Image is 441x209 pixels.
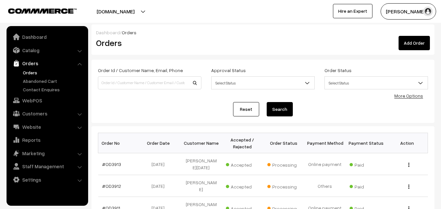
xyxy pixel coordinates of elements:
[139,175,181,197] td: [DATE]
[324,76,428,89] span: Select Status
[408,185,409,189] img: Menu
[8,57,86,69] a: Orders
[267,102,293,116] button: Search
[263,133,304,153] th: Order Status
[21,78,86,84] a: Abandoned Cart
[8,31,86,43] a: Dashboard
[267,160,300,168] span: Processing
[102,183,121,189] a: #OD3912
[226,160,259,168] span: Accepted
[96,30,120,35] a: Dashboard
[139,133,181,153] th: Order Date
[181,153,222,175] td: [PERSON_NAME][DATE]
[21,69,86,76] a: Orders
[8,8,77,13] img: COMMMERCE
[96,38,201,48] h2: Orders
[304,175,345,197] td: Others
[399,36,430,50] a: Add Order
[211,67,246,74] label: Approval Status
[233,102,259,116] a: Reset
[8,95,86,106] a: WebPOS
[304,133,345,153] th: Payment Method
[8,44,86,56] a: Catalog
[8,134,86,146] a: Reports
[8,174,86,186] a: Settings
[267,182,300,190] span: Processing
[74,3,157,20] button: [DOMAIN_NAME]
[98,133,139,153] th: Order No
[181,175,222,197] td: [PERSON_NAME]
[211,76,315,89] span: Select Status
[21,86,86,93] a: Contact Enquires
[98,67,183,74] label: Order Id / Customer Name, Email, Phone
[8,121,86,133] a: Website
[350,160,382,168] span: Paid
[8,160,86,172] a: Staff Management
[345,133,386,153] th: Payment Status
[333,4,372,18] a: Hire an Expert
[423,7,433,16] img: user
[122,30,136,35] span: Orders
[226,182,259,190] span: Accepted
[8,7,65,14] a: COMMMERCE
[102,161,121,167] a: #OD3913
[222,133,263,153] th: Accepted / Rejected
[8,108,86,119] a: Customers
[139,153,181,175] td: [DATE]
[304,153,345,175] td: Online payment
[8,147,86,159] a: Marketing
[98,76,201,89] input: Order Id / Customer Name / Customer Email / Customer Phone
[386,133,428,153] th: Action
[181,133,222,153] th: Customer Name
[324,67,352,74] label: Order Status
[96,29,430,36] div: /
[381,3,436,20] button: [PERSON_NAME]
[350,182,382,190] span: Paid
[394,93,423,98] a: More Options
[325,77,428,89] span: Select Status
[408,163,409,167] img: Menu
[212,77,314,89] span: Select Status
